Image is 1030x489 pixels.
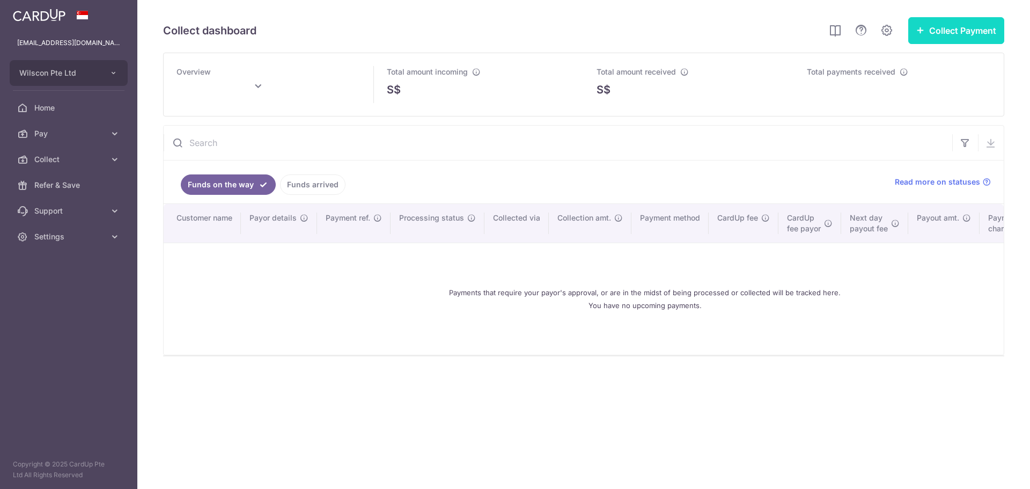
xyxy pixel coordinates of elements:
span: Help [95,8,117,17]
span: Payor details [249,213,297,223]
h5: Collect dashboard [163,22,256,39]
a: Funds on the way [181,174,276,195]
span: CardUp fee [717,213,758,223]
p: [EMAIL_ADDRESS][DOMAIN_NAME] [17,38,120,48]
span: Total amount received [597,67,676,76]
input: Search [164,126,952,160]
a: Read more on statuses [895,177,991,187]
span: Processing status [399,213,464,223]
span: S$ [597,82,610,98]
span: Home [34,103,105,113]
a: Funds arrived [280,174,345,195]
span: Refer & Save [34,180,105,191]
span: Payout amt. [917,213,959,223]
span: Settings [34,231,105,242]
span: Next day payout fee [850,213,888,234]
span: Support [34,206,105,216]
span: S$ [387,82,401,98]
span: Pay [34,128,105,139]
span: Help [24,8,46,17]
span: Total amount incoming [387,67,468,76]
span: Collect [34,154,105,165]
img: CardUp [13,9,65,21]
span: Overview [176,67,211,76]
button: Wilscon Pte Ltd [10,60,128,86]
th: Customer name [164,204,241,243]
th: Payment method [631,204,709,243]
span: Wilscon Pte Ltd [19,68,99,78]
button: Collect Payment [908,17,1004,44]
th: Collected via [484,204,549,243]
span: CardUp fee payor [787,213,821,234]
span: Payment ref. [326,213,370,223]
span: Read more on statuses [895,177,980,187]
span: Collection amt. [557,213,611,223]
span: Total payments received [807,67,895,76]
